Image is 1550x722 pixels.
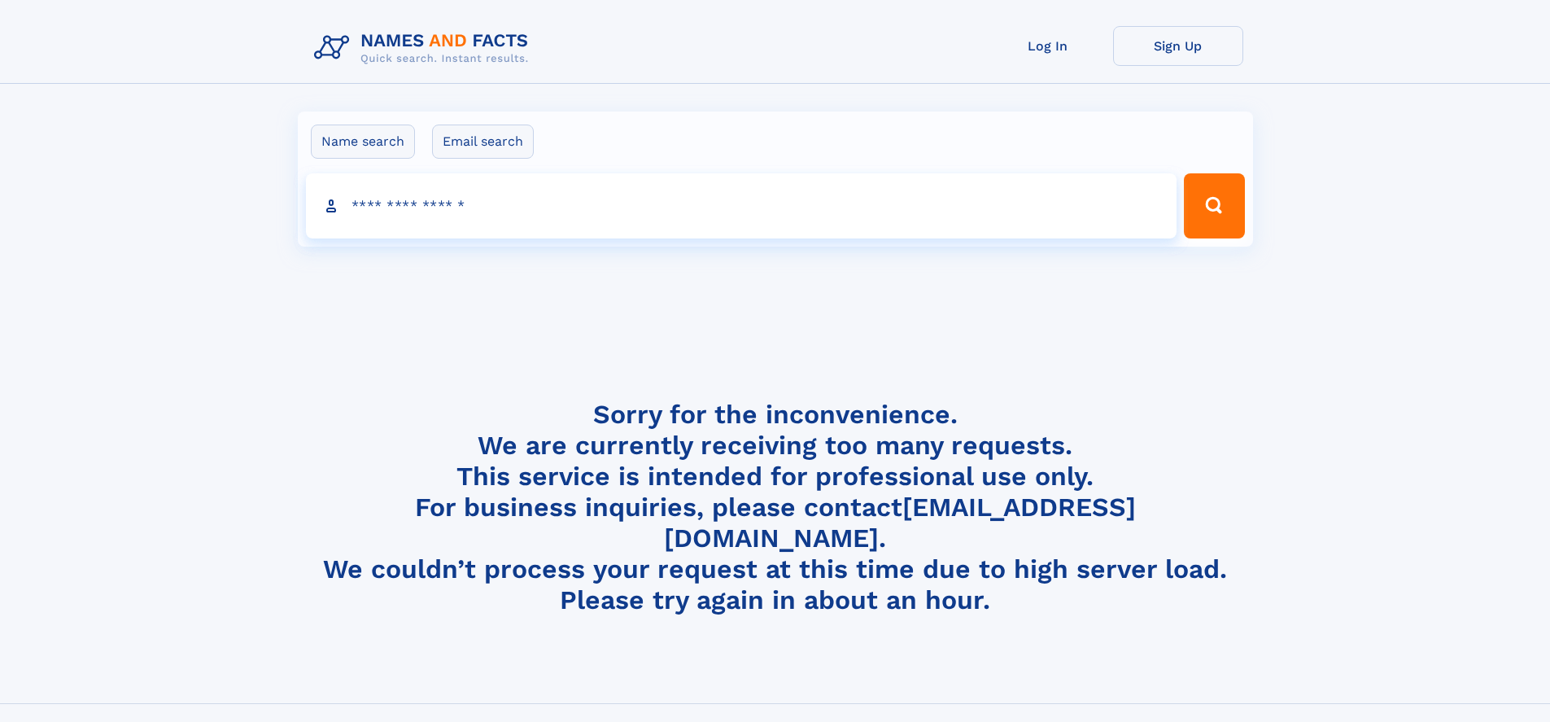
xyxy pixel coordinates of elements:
[311,125,415,159] label: Name search
[1113,26,1243,66] a: Sign Up
[1184,173,1244,238] button: Search Button
[306,173,1177,238] input: search input
[308,26,542,70] img: Logo Names and Facts
[308,399,1243,616] h4: Sorry for the inconvenience. We are currently receiving too many requests. This service is intend...
[664,492,1136,554] a: [EMAIL_ADDRESS][DOMAIN_NAME]
[983,26,1113,66] a: Log In
[432,125,534,159] label: Email search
